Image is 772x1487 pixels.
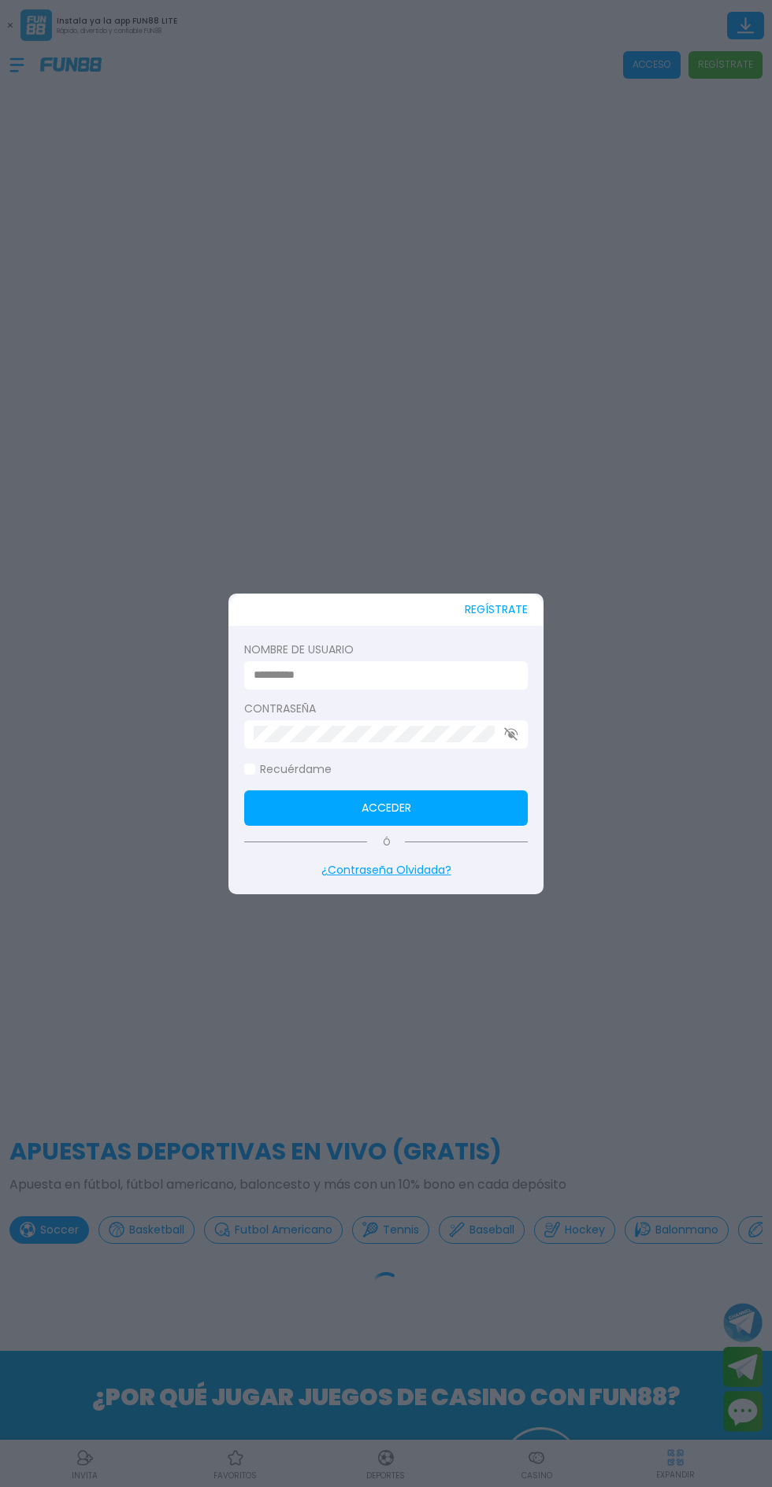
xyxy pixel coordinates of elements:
[244,790,528,826] button: Acceder
[244,761,332,778] label: Recuérdame
[244,835,528,849] p: Ó
[244,642,528,658] label: Nombre de usuario
[465,594,528,626] button: REGÍSTRATE
[244,862,528,879] p: ¿Contraseña Olvidada?
[244,701,528,717] label: Contraseña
